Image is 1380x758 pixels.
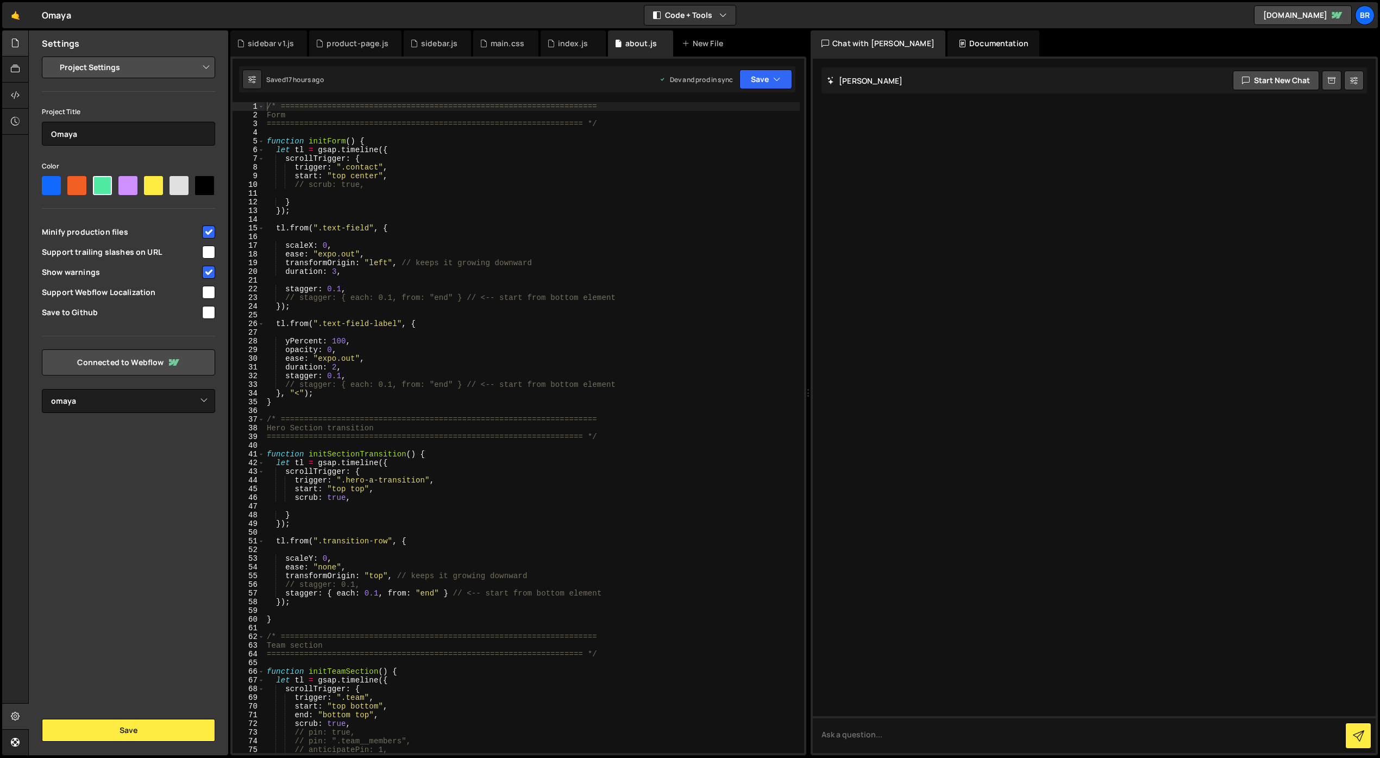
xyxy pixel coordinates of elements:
div: 4 [233,128,265,137]
div: Dev and prod in sync [659,75,733,84]
div: 65 [233,659,265,667]
div: 50 [233,528,265,537]
div: 33 [233,380,265,389]
div: 21 [233,276,265,285]
span: Save to Github [42,307,200,318]
div: 16 [233,233,265,241]
div: 67 [233,676,265,685]
div: 70 [233,702,265,711]
div: 24 [233,302,265,311]
div: 74 [233,737,265,746]
div: 10 [233,180,265,189]
button: Start new chat [1233,71,1319,90]
div: 8 [233,163,265,172]
div: 19 [233,259,265,267]
span: Support Webflow Localization [42,287,200,298]
div: 7 [233,154,265,163]
div: 3 [233,120,265,128]
div: 44 [233,476,265,485]
div: sidebar v1.js [248,38,294,49]
div: 37 [233,415,265,424]
h2: [PERSON_NAME] [827,76,902,86]
div: 17 hours ago [286,75,324,84]
div: 40 [233,441,265,450]
span: Minify production files [42,227,200,237]
div: 51 [233,537,265,546]
div: 6 [233,146,265,154]
span: Show warnings [42,267,200,278]
div: 32 [233,372,265,380]
a: [DOMAIN_NAME] [1254,5,1352,25]
div: 43 [233,467,265,476]
div: 41 [233,450,265,459]
div: 31 [233,363,265,372]
div: 64 [233,650,265,659]
div: 11 [233,189,265,198]
div: 25 [233,311,265,320]
div: 54 [233,563,265,572]
label: Project Title [42,107,80,117]
div: 71 [233,711,265,719]
div: 34 [233,389,265,398]
div: 9 [233,172,265,180]
div: 53 [233,554,265,563]
div: 68 [233,685,265,693]
div: 56 [233,580,265,589]
a: br [1355,5,1375,25]
div: sidebar.js [421,38,458,49]
div: 75 [233,746,265,754]
div: 52 [233,546,265,554]
div: 27 [233,328,265,337]
div: 69 [233,693,265,702]
div: 46 [233,493,265,502]
div: 12 [233,198,265,206]
div: 17 [233,241,265,250]
div: 1 [233,102,265,111]
div: 36 [233,406,265,415]
div: 48 [233,511,265,519]
h2: Settings [42,37,79,49]
div: about.js [625,38,657,49]
div: 2 [233,111,265,120]
div: 61 [233,624,265,632]
div: 39 [233,433,265,441]
div: 57 [233,589,265,598]
div: 60 [233,615,265,624]
div: 55 [233,572,265,580]
div: main.css [491,38,524,49]
button: Save [42,719,215,742]
div: 14 [233,215,265,224]
div: 72 [233,719,265,728]
div: Documentation [948,30,1039,57]
div: 59 [233,606,265,615]
div: 22 [233,285,265,293]
div: 47 [233,502,265,511]
div: Chat with [PERSON_NAME] [811,30,945,57]
div: Omaya [42,9,71,22]
button: Code + Tools [644,5,736,25]
div: 49 [233,519,265,528]
div: 13 [233,206,265,215]
div: 28 [233,337,265,346]
div: index.js [558,38,588,49]
div: 15 [233,224,265,233]
div: 58 [233,598,265,606]
div: 30 [233,354,265,363]
div: 45 [233,485,265,493]
div: New File [682,38,727,49]
div: 5 [233,137,265,146]
button: Save [739,70,792,89]
div: 20 [233,267,265,276]
div: 29 [233,346,265,354]
div: 62 [233,632,265,641]
label: Color [42,161,59,172]
div: 63 [233,641,265,650]
div: 26 [233,320,265,328]
span: Support trailing slashes on URL [42,247,200,258]
div: 23 [233,293,265,302]
div: 35 [233,398,265,406]
a: Connected to Webflow [42,349,215,375]
div: 42 [233,459,265,467]
div: 38 [233,424,265,433]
